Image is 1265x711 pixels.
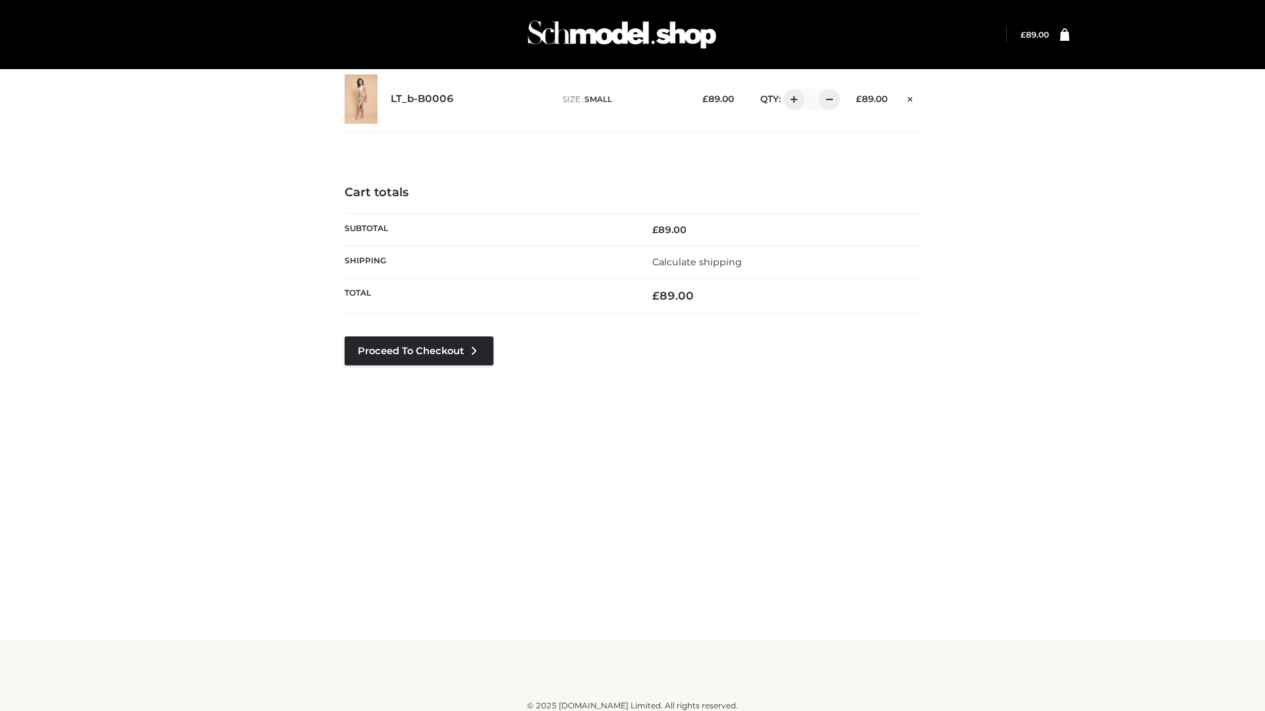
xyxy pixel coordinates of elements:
p: size : [563,93,682,105]
img: Schmodel Admin 964 [523,9,721,61]
bdi: 89.00 [652,289,694,302]
bdi: 89.00 [652,224,687,236]
a: £89.00 [1021,30,1049,39]
bdi: 89.00 [1021,30,1049,39]
img: LT_b-B0006 - SMALL [345,74,378,124]
span: £ [1021,30,1026,39]
span: £ [702,93,708,104]
span: £ [652,289,660,302]
a: Remove this item [901,89,920,106]
span: £ [652,224,658,236]
th: Total [345,278,632,313]
span: SMALL [584,94,612,104]
th: Subtotal [345,213,632,246]
a: LT_b-B0006 [391,93,454,105]
span: £ [856,93,862,104]
bdi: 89.00 [856,93,887,104]
div: QTY: [747,89,835,110]
bdi: 89.00 [702,93,734,104]
a: Proceed to Checkout [345,336,493,365]
th: Shipping [345,246,632,278]
a: Calculate shipping [652,256,742,268]
h4: Cart totals [345,186,920,200]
